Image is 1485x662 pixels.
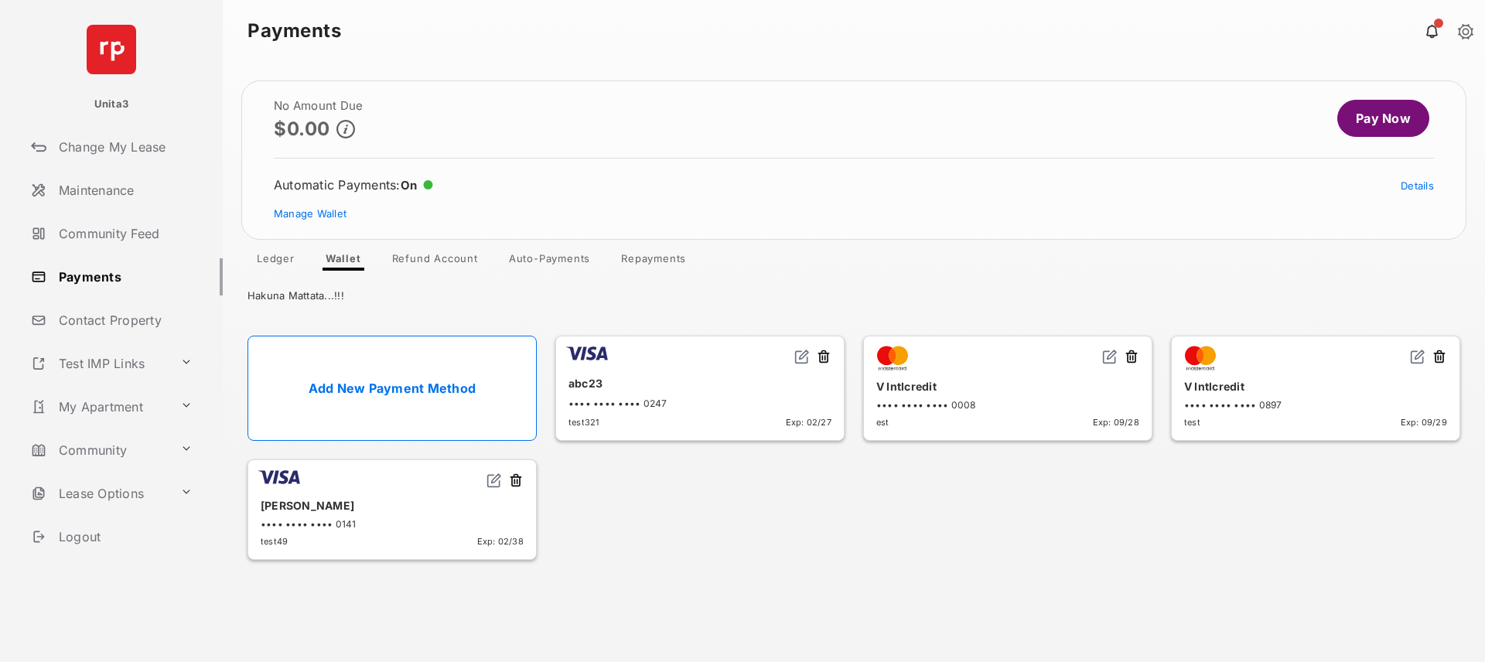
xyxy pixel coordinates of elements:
span: On [401,178,418,193]
span: est [876,417,889,428]
img: svg+xml;base64,PHN2ZyB2aWV3Qm94PSIwIDAgMjQgMjQiIHdpZHRoPSIxNiIgaGVpZ2h0PSIxNiIgZmlsbD0ibm9uZSIgeG... [486,473,502,488]
span: test [1184,417,1200,428]
span: Exp: 09/28 [1093,417,1139,428]
span: Exp: 09/29 [1401,417,1447,428]
div: Automatic Payments : [274,177,433,193]
span: test321 [568,417,599,428]
a: Refund Account [380,252,490,271]
div: abc23 [568,370,831,396]
a: Add New Payment Method [247,336,537,441]
img: svg+xml;base64,PHN2ZyB2aWV3Qm94PSIwIDAgMjQgMjQiIHdpZHRoPSIxNiIgaGVpZ2h0PSIxNiIgZmlsbD0ibm9uZSIgeG... [794,349,810,364]
div: •••• •••• •••• 0247 [568,398,831,409]
a: Lease Options [25,475,174,512]
a: Repayments [609,252,698,271]
img: svg+xml;base64,PHN2ZyB2aWV3Qm94PSIwIDAgMjQgMjQiIHdpZHRoPSIxNiIgaGVpZ2h0PSIxNiIgZmlsbD0ibm9uZSIgeG... [1410,349,1425,364]
a: Logout [25,518,223,555]
a: Maintenance [25,172,223,209]
span: test49 [261,536,288,547]
div: •••• •••• •••• 0141 [261,518,524,530]
img: svg+xml;base64,PHN2ZyB4bWxucz0iaHR0cDovL3d3dy53My5vcmcvMjAwMC9zdmciIHdpZHRoPSI2NCIgaGVpZ2h0PSI2NC... [87,25,136,74]
a: Test IMP Links [25,345,174,382]
a: Payments [25,258,223,295]
div: •••• •••• •••• 0008 [876,399,1139,411]
a: Wallet [313,252,374,271]
div: •••• •••• •••• 0897 [1184,399,1447,411]
p: Unita3 [94,97,129,112]
a: Manage Wallet [274,207,346,220]
span: Exp: 02/38 [477,536,524,547]
div: V Intlcredit [1184,374,1447,399]
a: Auto-Payments [497,252,603,271]
a: Change My Lease [25,128,223,165]
a: My Apartment [25,388,174,425]
span: Exp: 02/27 [786,417,831,428]
a: Ledger [244,252,307,271]
p: $0.00 [274,118,330,139]
strong: Payments [247,22,341,40]
a: Community [25,432,174,469]
div: Hakuna Mattata...!!! [223,271,1485,314]
h2: No Amount Due [274,100,363,112]
a: Details [1401,179,1434,192]
img: svg+xml;base64,PHN2ZyB2aWV3Qm94PSIwIDAgMjQgMjQiIHdpZHRoPSIxNiIgaGVpZ2h0PSIxNiIgZmlsbD0ibm9uZSIgeG... [1102,349,1118,364]
div: V Intlcredit [876,374,1139,399]
a: Community Feed [25,215,223,252]
div: [PERSON_NAME] [261,493,524,518]
a: Contact Property [25,302,223,339]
